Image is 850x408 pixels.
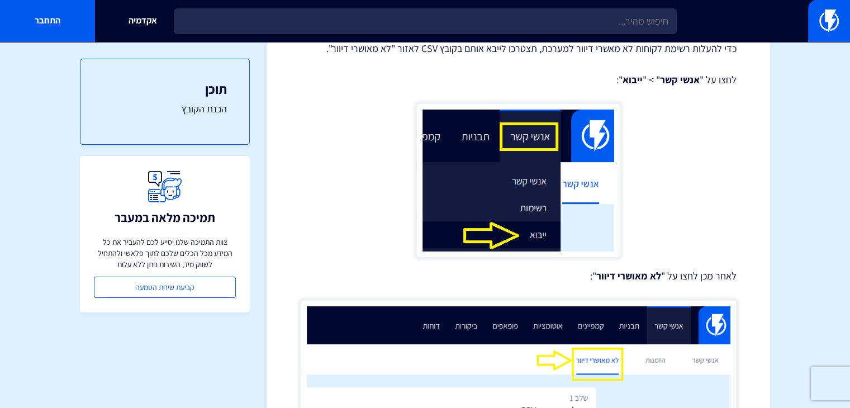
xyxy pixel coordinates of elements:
[596,269,661,282] strong: לא מאושרי דיוור
[103,82,227,96] h3: תוכן
[94,236,236,270] p: צוות התמיכה שלנו יסייע לכם להעביר את כל המידע מכל הכלים שלכם לתוך פלאשי ולהתחיל לשווק מיד, השירות...
[301,41,737,56] p: כדי להעלות רשימת לקוחות לא מאשרי דיוור למערכת, תצטרכו לייבא אותם בקובץ CSV לאזור "לא מאושרי דיוור".
[103,102,227,116] a: הכנת הקובץ
[660,73,700,86] strong: אנשי קשר
[301,269,737,283] p: לאחר מכן לחצו על " ":
[623,73,643,86] strong: ייבוא
[115,211,215,224] h3: תמיכה מלאה במעבר
[94,277,236,298] a: קביעת שיחת הטמעה
[301,73,737,87] p: לחצו על " " > " ":
[174,8,677,34] input: חיפוש מהיר...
